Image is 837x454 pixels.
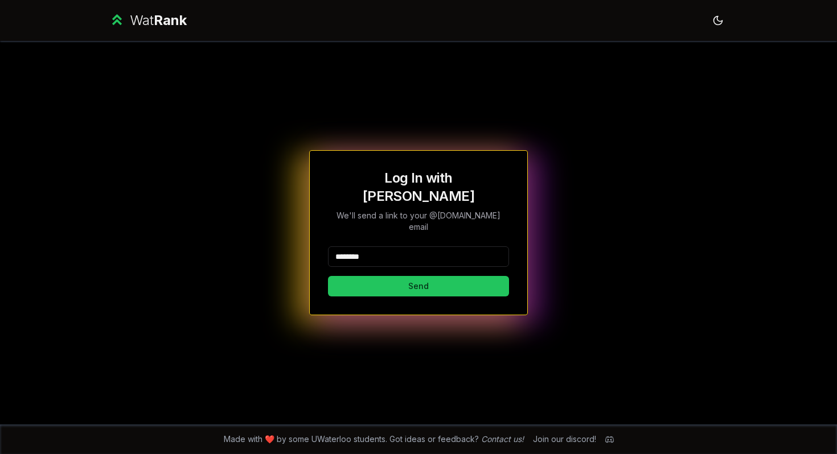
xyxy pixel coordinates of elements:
[328,276,509,296] button: Send
[481,434,524,444] a: Contact us!
[533,434,596,445] div: Join our discord!
[328,169,509,205] h1: Log In with [PERSON_NAME]
[154,12,187,28] span: Rank
[109,11,187,30] a: WatRank
[130,11,187,30] div: Wat
[224,434,524,445] span: Made with ❤️ by some UWaterloo students. Got ideas or feedback?
[328,210,509,233] p: We'll send a link to your @[DOMAIN_NAME] email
